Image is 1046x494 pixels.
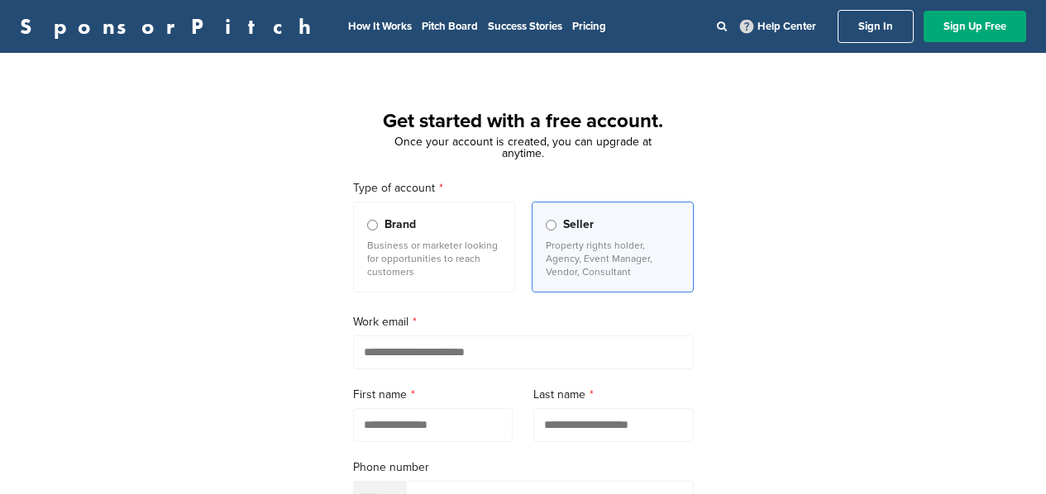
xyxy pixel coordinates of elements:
h1: Get started with a free account. [333,107,714,136]
p: Business or marketer looking for opportunities to reach customers [367,239,501,278]
span: Once your account is created, you can upgrade at anytime. [394,135,652,160]
span: Brand [384,216,416,234]
a: Pitch Board [422,20,478,33]
label: Work email [353,313,694,331]
p: Property rights holder, Agency, Event Manager, Vendor, Consultant [546,239,680,278]
a: Sign In [838,10,914,43]
a: Pricing [572,20,606,33]
label: Type of account [353,179,694,197]
a: Success Stories [488,20,562,33]
a: How It Works [348,20,412,33]
input: Seller Property rights holder, Agency, Event Manager, Vendor, Consultant [546,220,556,230]
input: Brand Business or marketer looking for opportunities to reach customers [367,220,378,230]
label: Last name [533,386,694,404]
a: Sign Up Free [924,11,1026,42]
label: First name [353,386,513,404]
span: Seller [563,216,594,234]
label: Phone number [353,458,694,477]
a: Help Center [737,17,819,36]
a: SponsorPitch [20,16,322,37]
